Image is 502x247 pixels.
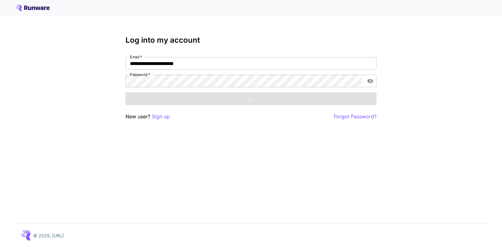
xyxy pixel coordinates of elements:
[125,36,376,45] h3: Log into my account
[334,113,376,121] button: Forgot Password?
[130,54,142,60] label: Email
[33,232,64,239] p: © 2025, [URL]
[125,113,170,121] p: New user?
[130,72,150,77] label: Password
[152,113,170,121] button: Sign up
[365,75,376,87] button: toggle password visibility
